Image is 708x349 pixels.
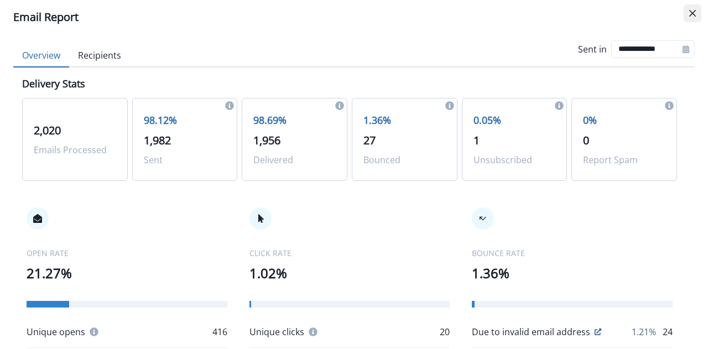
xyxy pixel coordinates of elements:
[34,143,116,157] p: Emails Processed
[684,4,701,22] button: Close
[583,133,589,148] span: 0
[578,43,607,56] p: Sent in
[253,153,336,166] p: Delivered
[473,113,556,128] p: 0.05%
[583,153,665,166] p: Report Spam
[27,263,227,283] p: 21.27%
[249,263,450,283] p: 1.02%
[472,263,673,283] p: 1.36%
[363,133,376,148] span: 27
[249,247,450,259] p: CLICK RATE
[34,123,61,138] span: 2,020
[363,113,446,128] p: 1.36%
[663,325,673,338] p: 24
[144,133,171,148] span: 1,982
[472,247,673,259] p: BOUNCE RATE
[249,325,304,338] p: Unique clicks
[253,113,336,128] p: 98.69%
[27,325,85,338] p: Unique opens
[472,325,590,338] p: Due to invalid email address
[144,113,226,128] p: 98.12%
[69,44,130,67] button: Recipients
[473,133,480,148] span: 1
[13,9,695,25] div: Email Report
[473,153,556,166] p: Unsubscribed
[144,153,226,166] p: Sent
[583,113,665,128] p: 0%
[22,76,85,91] p: Delivery Stats
[363,153,446,166] p: Bounced
[212,325,227,338] p: 416
[632,325,656,338] p: 1.21%
[13,44,69,67] button: Overview
[27,247,227,259] p: OPEN RATE
[253,133,280,148] span: 1,956
[440,325,450,338] p: 20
